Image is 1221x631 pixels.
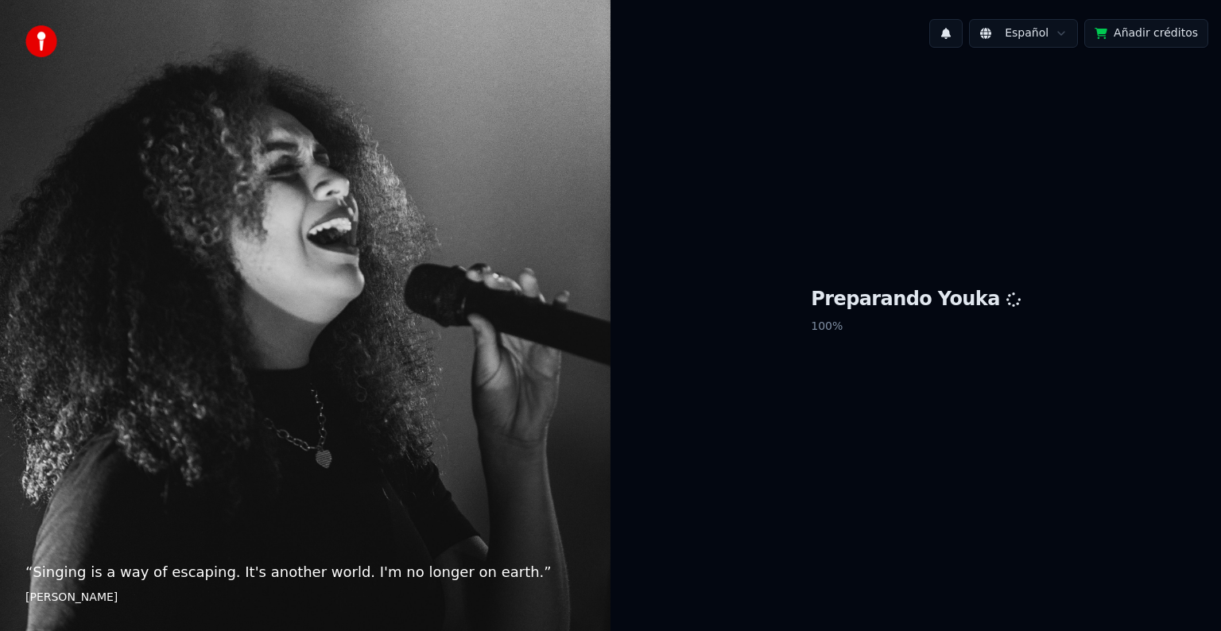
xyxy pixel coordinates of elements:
p: 100 % [811,312,1021,341]
h1: Preparando Youka [811,287,1021,312]
footer: [PERSON_NAME] [25,590,585,606]
p: “ Singing is a way of escaping. It's another world. I'm no longer on earth. ” [25,561,585,583]
img: youka [25,25,57,57]
button: Añadir créditos [1084,19,1208,48]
